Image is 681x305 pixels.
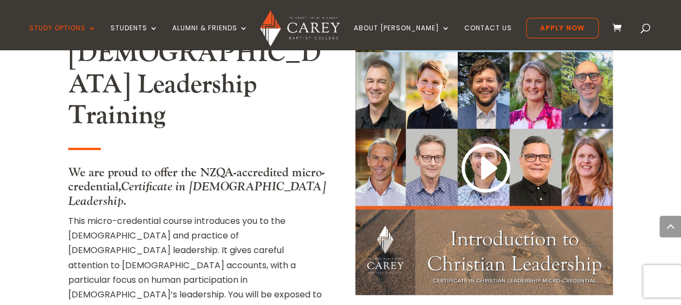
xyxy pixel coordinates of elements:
a: Students [111,24,158,50]
a: About [PERSON_NAME] [354,24,450,50]
h2: [DEMOGRAPHIC_DATA] Leadership Training [68,38,326,137]
a: Contact Us [464,24,512,50]
a: Alumni & Friends [172,24,248,50]
em: Certificate in [DEMOGRAPHIC_DATA] Leadership. [68,178,326,208]
h4: We are proud to offer the NZQA-accredited micro-credential, [68,165,326,214]
a: Study Options [29,24,96,50]
a: Apply Now [526,18,599,38]
img: Carey Baptist College [260,10,340,47]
